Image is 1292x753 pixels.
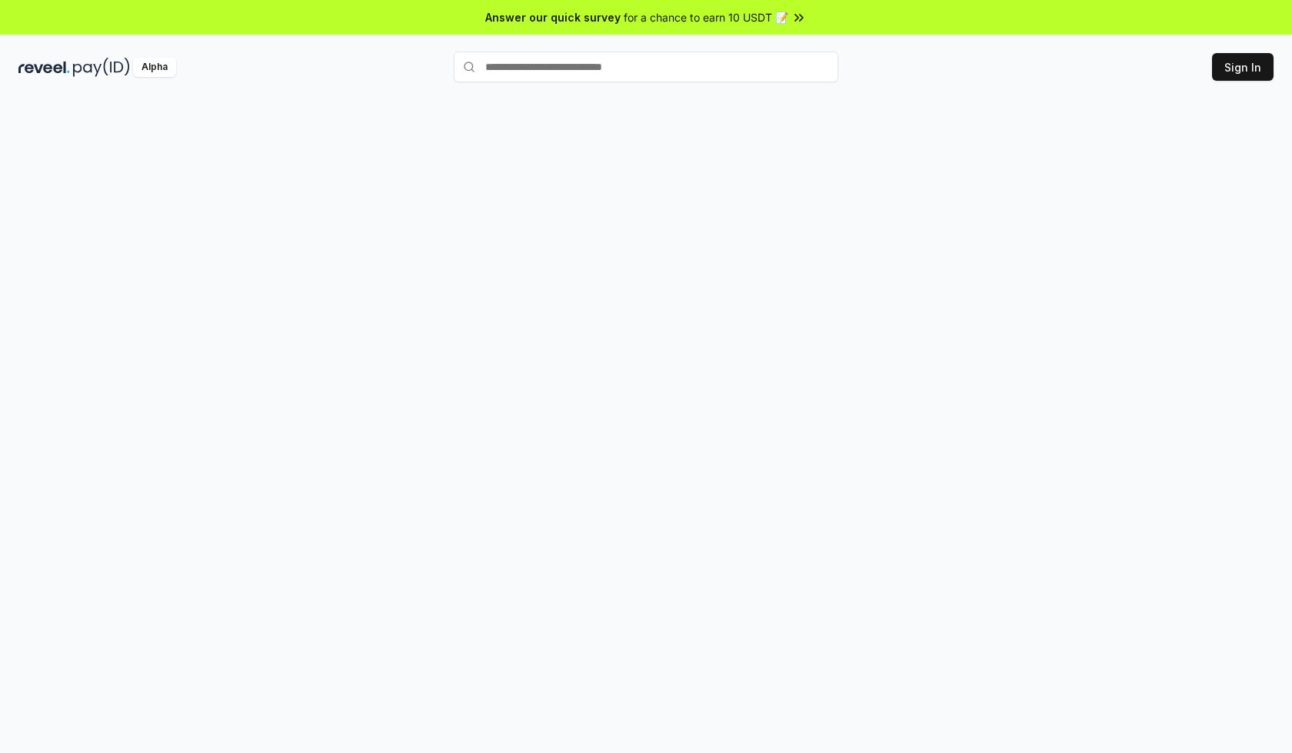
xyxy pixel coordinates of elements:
[73,58,130,77] img: pay_id
[133,58,176,77] div: Alpha
[1212,53,1274,81] button: Sign In
[624,9,788,25] span: for a chance to earn 10 USDT 📝
[485,9,621,25] span: Answer our quick survey
[18,58,70,77] img: reveel_dark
